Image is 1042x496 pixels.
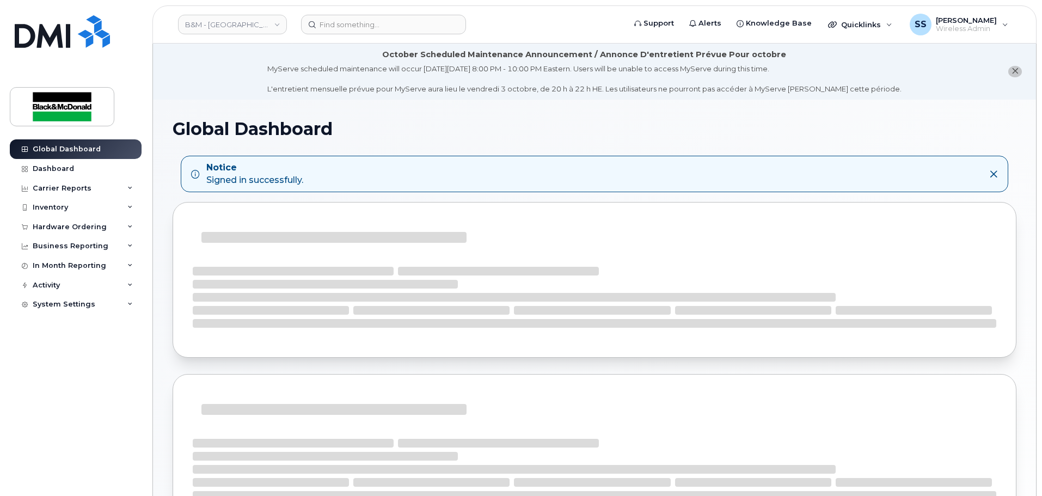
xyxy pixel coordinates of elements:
[206,162,303,187] div: Signed in successfully.
[1008,66,1022,77] button: close notification
[206,162,303,174] strong: Notice
[173,119,1016,138] h1: Global Dashboard
[267,64,902,94] div: MyServe scheduled maintenance will occur [DATE][DATE] 8:00 PM - 10:00 PM Eastern. Users will be u...
[382,49,786,60] div: October Scheduled Maintenance Announcement / Annonce D'entretient Prévue Pour octobre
